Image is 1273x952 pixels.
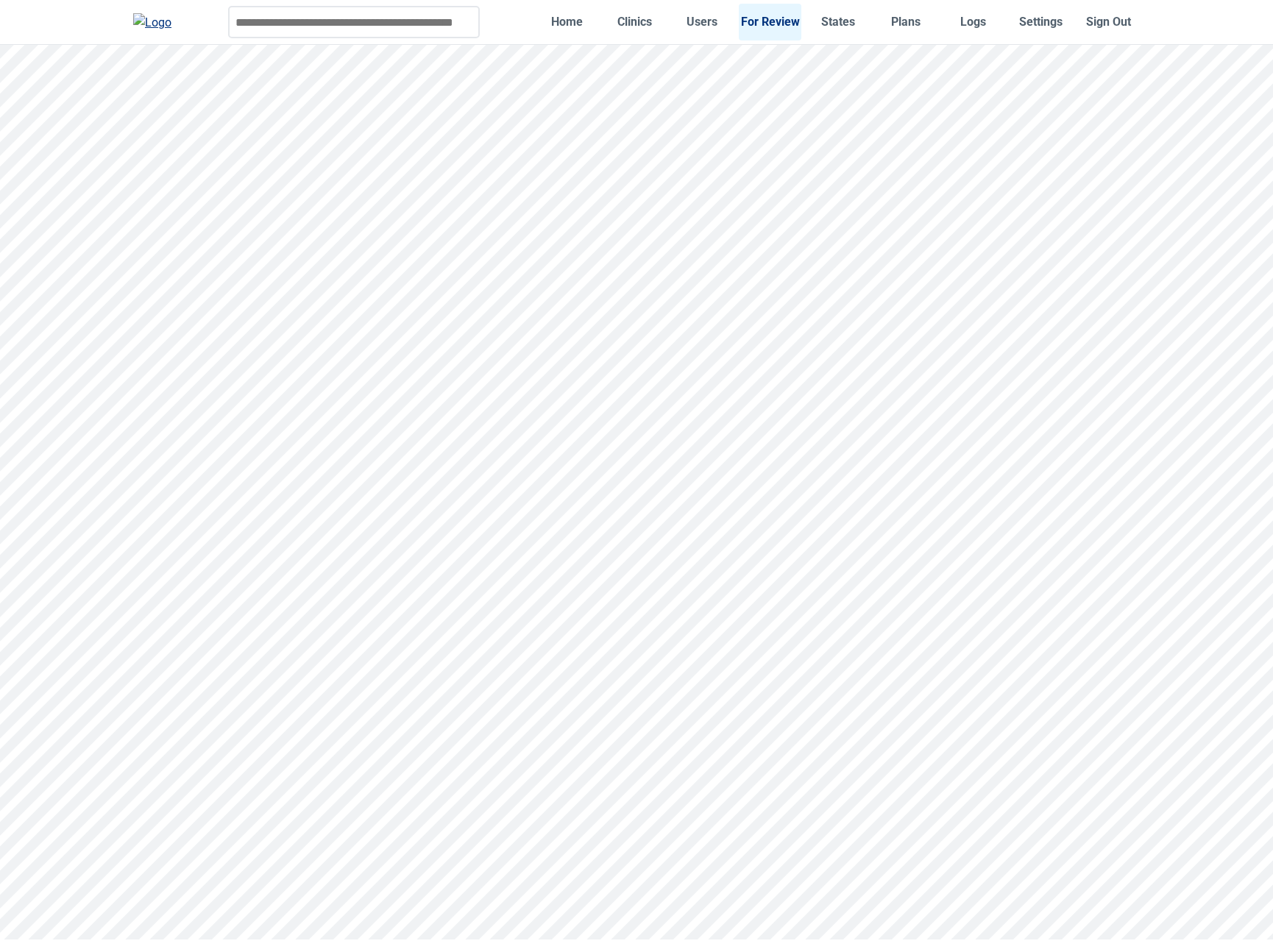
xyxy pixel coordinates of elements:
[133,13,171,32] img: Logo
[671,4,733,40] a: Users
[536,4,598,40] a: Home
[943,4,1004,40] a: Logs
[807,4,869,40] a: States
[1010,4,1072,40] a: Settings
[603,4,665,40] a: Clinics
[1078,4,1140,40] button: Sign Out
[875,4,937,40] a: Plans
[739,4,801,40] a: For Review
